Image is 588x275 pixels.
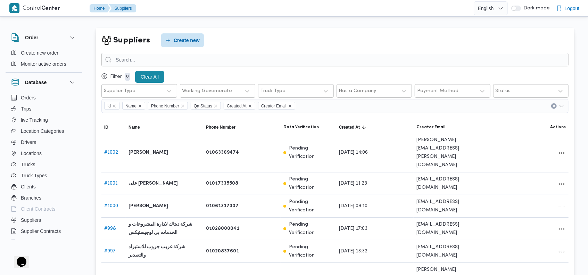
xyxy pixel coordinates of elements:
span: Suppliers [21,216,41,224]
span: [EMAIL_ADDRESS][DOMAIN_NAME] [416,220,488,237]
div: Order [6,47,82,72]
button: Clients [8,181,79,192]
span: Created At; Sorted in descending order [339,124,360,130]
span: Devices [21,238,38,246]
h3: Order [25,33,38,42]
button: All actions [557,180,566,188]
span: [EMAIL_ADDRESS][DOMAIN_NAME] [416,198,488,215]
b: شركة ديتاك لادارة المشروعات و الخدمات بى لوجيستيكس [129,220,200,237]
button: Truck Types [8,170,79,181]
p: Pending Verification [289,198,333,215]
b: على [PERSON_NAME] [129,179,178,188]
span: Create new order [21,49,58,57]
button: Create new order [8,47,79,58]
p: Pending Verification [289,144,333,161]
div: Supplier Type [104,88,135,94]
span: Clients [21,183,36,191]
h3: Database [25,78,47,87]
button: Database [11,78,76,87]
span: [DATE] 14:06 [339,148,368,157]
span: [EMAIL_ADDRESS][DOMAIN_NAME] [416,175,488,192]
div: Has a Company [339,88,376,94]
span: Id [104,102,119,110]
span: Id [107,102,111,110]
span: [EMAIL_ADDRESS][DOMAIN_NAME] [416,243,488,260]
span: Created At [224,102,255,110]
span: [PERSON_NAME][EMAIL_ADDRESS][PERSON_NAME][DOMAIN_NAME] [416,136,488,169]
b: 01017335508 [206,179,238,188]
button: All actions [557,202,566,211]
b: شركة غريب جروب للاستيراد والتصدير [129,243,200,260]
p: 0 [125,73,130,81]
button: Phone Number [203,122,281,133]
a: #1001 [104,181,118,186]
svg: Sorted in descending order [361,124,367,130]
span: Branches [21,194,41,202]
b: [PERSON_NAME] [129,202,168,210]
span: Phone Number [151,102,179,110]
button: Logout [554,1,582,15]
span: Locations [21,149,42,157]
button: Suppliers [109,4,136,13]
h2: Suppliers [113,34,150,47]
button: Monitor active orders [8,58,79,70]
b: 01020837601 [206,247,239,256]
button: Drivers [8,137,79,148]
button: Created AtSorted in descending order [336,122,414,133]
button: Clear input [551,103,557,109]
a: #1000 [104,204,118,208]
button: Orders [8,92,79,103]
div: Status [496,88,511,94]
span: Monitor active orders [21,60,66,68]
button: Remove Name from selection in this group [138,104,142,108]
button: Remove Id from selection in this group [112,104,116,108]
button: Trucks [8,159,79,170]
span: Phone Number [206,124,235,130]
span: Trips [21,105,32,113]
p: Pending Verification [289,175,333,192]
div: Payment Method [417,88,458,94]
span: [DATE] 09:10 [339,202,367,210]
button: Locations [8,148,79,159]
button: Remove Phone Number from selection in this group [181,104,185,108]
span: live Tracking [21,116,48,124]
button: Home [90,4,110,13]
span: Creator Email [416,124,445,130]
button: All actions [557,225,566,233]
input: Search... [101,53,569,66]
span: [DATE] 17:03 [339,225,367,233]
button: Remove Created At from selection in this group [248,104,252,108]
button: Supplier Contracts [8,226,79,237]
span: Dark mode [521,6,550,11]
span: Logout [565,4,580,13]
button: Client Contracts [8,203,79,215]
span: Truck Types [21,171,47,180]
span: Created At [227,102,247,110]
button: live Tracking [8,114,79,126]
a: #1002 [104,150,118,155]
span: Client Contracts [21,205,56,213]
span: Qa Status [191,102,221,110]
span: Drivers [21,138,36,146]
button: All actions [557,149,566,157]
span: Creator Email [258,102,295,110]
button: Open list of options [559,103,564,109]
span: Creator Email [261,102,287,110]
b: 01063369474 [206,148,239,157]
button: ID [101,122,126,133]
b: 01028000041 [206,225,239,233]
span: Orders [21,94,36,102]
button: Remove Creator Email from selection in this group [288,104,292,108]
button: Suppliers [8,215,79,226]
span: Trucks [21,160,35,169]
button: Order [11,33,76,42]
b: Center [42,6,60,11]
p: Filter [110,74,122,80]
p: Pending Verification [289,220,333,237]
img: X8yXhbKr1z7QwAAAABJRU5ErkJggg== [9,3,19,13]
span: Phone Number [148,102,188,110]
span: Qa Status [194,102,212,110]
b: 01061317307 [206,202,239,210]
iframe: chat widget [7,247,29,268]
